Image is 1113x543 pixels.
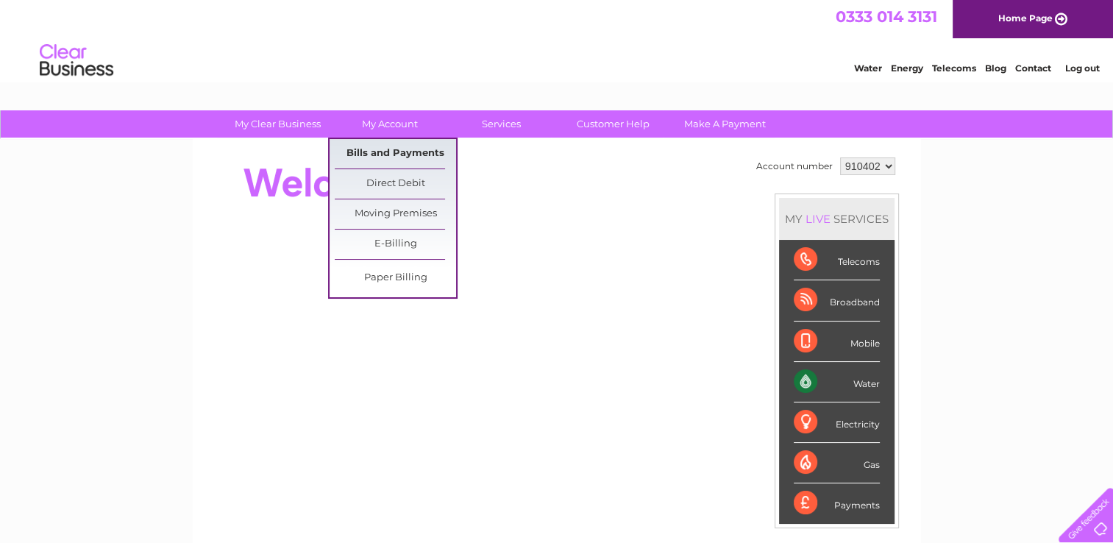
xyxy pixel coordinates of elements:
div: Water [794,362,880,402]
a: My Account [329,110,450,138]
a: Water [854,63,882,74]
a: Services [441,110,562,138]
a: Blog [985,63,1006,74]
a: Moving Premises [335,199,456,229]
div: Electricity [794,402,880,443]
a: Energy [891,63,923,74]
a: 0333 014 3131 [836,7,937,26]
a: Contact [1015,63,1051,74]
a: Telecoms [932,63,976,74]
div: Telecoms [794,240,880,280]
div: Mobile [794,322,880,362]
a: Direct Debit [335,169,456,199]
a: My Clear Business [217,110,338,138]
div: Gas [794,443,880,483]
a: E-Billing [335,230,456,259]
div: Broadband [794,280,880,321]
div: Payments [794,483,880,523]
a: Bills and Payments [335,139,456,168]
a: Log out [1064,63,1099,74]
div: MY SERVICES [779,198,895,240]
a: Make A Payment [664,110,786,138]
a: Paper Billing [335,263,456,293]
div: LIVE [803,212,833,226]
td: Account number [753,154,836,179]
div: Clear Business is a trading name of Verastar Limited (registered in [GEOGRAPHIC_DATA] No. 3667643... [210,8,905,71]
img: logo.png [39,38,114,83]
a: Customer Help [552,110,674,138]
